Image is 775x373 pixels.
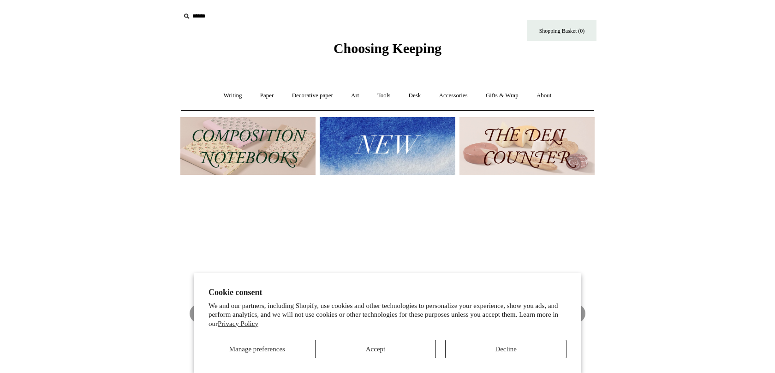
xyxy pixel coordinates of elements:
a: Choosing Keeping [334,48,441,54]
img: The Deli Counter [459,117,595,175]
img: 202302 Composition ledgers.jpg__PID:69722ee6-fa44-49dd-a067-31375e5d54ec [180,117,316,175]
a: Accessories [431,83,476,108]
img: New.jpg__PID:f73bdf93-380a-4a35-bcfe-7823039498e1 [320,117,455,175]
a: Gifts & Wrap [477,83,527,108]
a: Shopping Basket (0) [527,20,596,41]
a: Decorative paper [284,83,341,108]
a: Paper [252,83,282,108]
button: Decline [445,340,566,358]
h2: Cookie consent [209,288,566,297]
span: Choosing Keeping [334,41,441,56]
button: Previous [190,304,208,323]
a: Art [343,83,367,108]
button: Accept [315,340,436,358]
a: Tools [369,83,399,108]
a: Privacy Policy [218,320,258,327]
p: We and our partners, including Shopify, use cookies and other technologies to personalize your ex... [209,302,566,329]
a: Writing [215,83,250,108]
a: About [528,83,560,108]
button: Manage preferences [209,340,306,358]
span: Manage preferences [229,345,285,353]
a: Desk [400,83,429,108]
